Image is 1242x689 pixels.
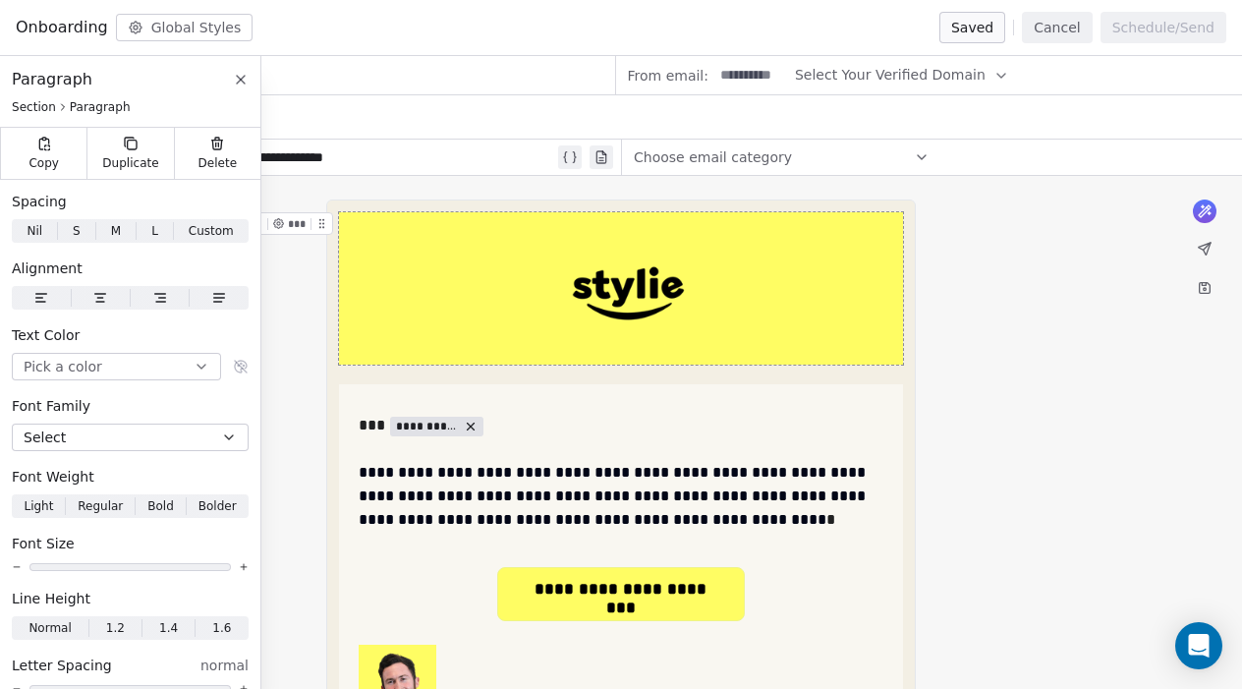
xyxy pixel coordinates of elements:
[73,222,81,240] span: S
[24,428,66,447] span: Select
[16,16,108,39] span: Onboarding
[78,497,123,515] span: Regular
[212,619,231,637] span: 1.6
[147,497,174,515] span: Bold
[102,155,158,171] span: Duplicate
[1175,622,1222,669] div: Open Intercom Messenger
[159,619,178,637] span: 1.4
[795,65,986,86] span: Select Your Verified Domain
[200,656,249,675] span: normal
[12,99,56,115] span: Section
[1022,12,1092,43] button: Cancel
[12,589,90,608] span: Line Height
[12,192,67,211] span: Spacing
[198,155,238,171] span: Delete
[12,534,75,553] span: Font Size
[27,222,42,240] span: Nil
[12,68,92,91] span: Paragraph
[12,353,221,380] button: Pick a color
[28,155,59,171] span: Copy
[12,325,80,345] span: Text Color
[1101,12,1226,43] button: Schedule/Send
[12,656,112,675] span: Letter Spacing
[106,619,125,637] span: 1.2
[70,99,131,115] span: Paragraph
[24,497,53,515] span: Light
[28,619,71,637] span: Normal
[12,396,90,416] span: Font Family
[12,258,83,278] span: Alignment
[189,222,234,240] span: Custom
[111,222,121,240] span: M
[634,147,792,167] span: Choose email category
[198,497,237,515] span: Bolder
[116,14,254,41] button: Global Styles
[151,222,158,240] span: L
[12,467,94,487] span: Font Weight
[939,12,1005,43] button: Saved
[628,66,708,86] span: From email:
